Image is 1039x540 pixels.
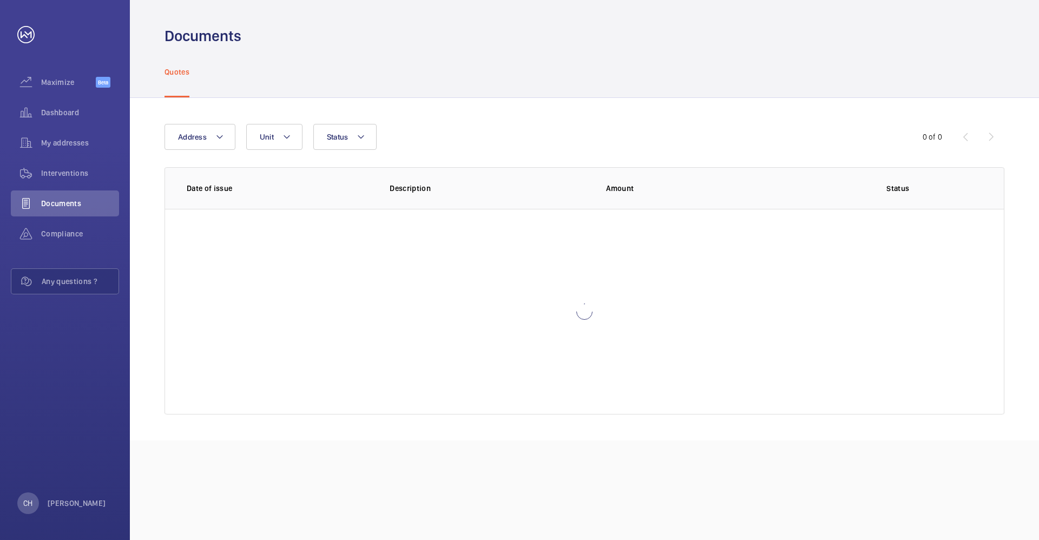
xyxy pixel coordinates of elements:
[165,26,241,46] h1: Documents
[814,183,982,194] p: Status
[41,228,119,239] span: Compliance
[41,137,119,148] span: My addresses
[923,131,942,142] div: 0 of 0
[41,107,119,118] span: Dashboard
[390,183,589,194] p: Description
[41,168,119,179] span: Interventions
[606,183,796,194] p: Amount
[246,124,303,150] button: Unit
[260,133,274,141] span: Unit
[165,124,235,150] button: Address
[23,498,32,509] p: CH
[313,124,377,150] button: Status
[42,276,119,287] span: Any questions ?
[41,198,119,209] span: Documents
[178,133,207,141] span: Address
[165,67,189,77] p: Quotes
[48,498,106,509] p: [PERSON_NAME]
[187,183,372,194] p: Date of issue
[96,77,110,88] span: Beta
[327,133,348,141] span: Status
[41,77,96,88] span: Maximize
